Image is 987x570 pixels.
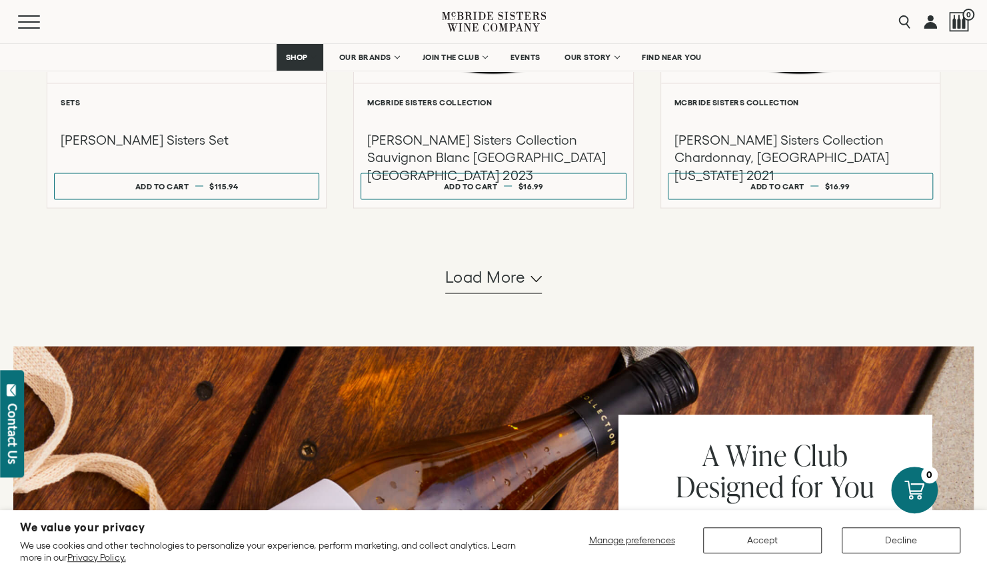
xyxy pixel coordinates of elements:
button: Decline [842,527,960,553]
h6: Sets [61,98,313,107]
span: $115.94 [209,181,239,190]
button: Load more [445,261,542,293]
span: SHOP [285,53,308,62]
a: SHOP [277,44,323,71]
span: $16.99 [518,181,543,190]
button: Add to cart $115.94 [54,173,319,199]
div: Contact Us [6,403,19,464]
a: OUR BRANDS [330,44,407,71]
span: Load more [445,265,526,288]
span: OUR STORY [564,53,611,62]
a: JOIN THE CLUB [413,44,495,71]
h3: [PERSON_NAME] Sisters Collection Sauvignon Blanc [GEOGRAPHIC_DATA] [GEOGRAPHIC_DATA] 2023 [367,131,619,183]
h6: McBride Sisters Collection [367,98,619,107]
span: OUR BRANDS [339,53,391,62]
h2: We value your privacy [20,522,533,533]
span: A [702,435,719,474]
button: Manage preferences [580,527,683,553]
a: EVENTS [502,44,549,71]
button: Mobile Menu Trigger [18,15,66,29]
div: Add to cart [135,176,189,195]
button: Add to cart $16.99 [361,173,626,199]
div: 0 [921,467,938,483]
span: 0 [962,9,974,21]
span: Manage preferences [588,535,674,545]
button: Add to cart $16.99 [668,173,933,199]
a: FIND NEAR YOU [633,44,710,71]
span: FIND NEAR YOU [642,53,702,62]
div: Add to cart [750,176,804,195]
h3: [PERSON_NAME] Sisters Collection Chardonnay, [GEOGRAPHIC_DATA][US_STATE] 2021 [674,131,926,183]
span: EVENTS [510,53,540,62]
button: Accept [703,527,822,553]
span: JOIN THE CLUB [422,53,479,62]
a: OUR STORY [556,44,627,71]
span: for [790,466,824,505]
span: Wine [726,435,786,474]
a: Privacy Policy. [67,552,125,563]
span: Club [793,435,848,474]
span: You [830,466,875,505]
div: Add to cart [444,176,498,195]
span: Designed [676,466,784,505]
p: We use cookies and other technologies to personalize your experience, perform marketing, and coll... [20,539,533,563]
span: $16.99 [825,181,850,190]
h3: [PERSON_NAME] Sisters Set [61,131,313,149]
h6: McBride Sisters Collection [674,98,926,107]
